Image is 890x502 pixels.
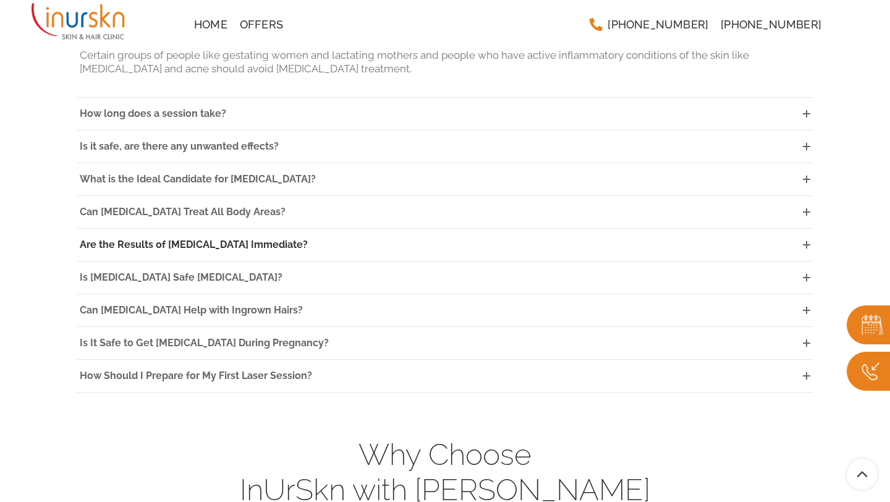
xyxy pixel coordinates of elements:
[721,19,821,30] span: [PHONE_NUMBER]
[80,173,316,185] span: What is the Ideal Candidate for [MEDICAL_DATA]?
[188,12,234,37] a: Home
[80,239,308,250] span: Are the Results of [MEDICAL_DATA] Immediate?
[80,304,303,316] span: Can [MEDICAL_DATA] Help with Ingrown Hairs?
[714,12,828,37] a: [PHONE_NUMBER]
[80,337,329,349] span: Is It Safe to Get [MEDICAL_DATA] During Pregnancy?
[847,459,878,490] a: Scroll To Top
[77,196,813,228] a: Can [MEDICAL_DATA] Treat All Body Areas?
[80,271,282,283] span: Is [MEDICAL_DATA] Safe [MEDICAL_DATA]?
[77,327,813,359] a: Is It Safe to Get [MEDICAL_DATA] During Pregnancy?
[80,370,312,381] span: How Should I Prepare for My First Laser Session?
[80,108,226,119] span: How long does a session take?
[234,12,289,37] a: Offers
[583,12,714,37] a: [PHONE_NUMBER]
[77,98,813,130] a: How long does a session take?
[77,294,813,326] a: Can [MEDICAL_DATA] Help with Ingrown Hairs?
[77,229,813,261] a: Are the Results of [MEDICAL_DATA] Immediate?
[240,19,283,30] span: Offers
[80,140,279,152] span: Is it safe, are there any unwanted effects?
[77,262,813,294] a: Is [MEDICAL_DATA] Safe [MEDICAL_DATA]?
[80,48,810,75] p: Certain groups of people like gestating women and lactating mothers and people who have active in...
[80,206,286,218] span: Can [MEDICAL_DATA] Treat All Body Areas?
[77,360,813,392] a: How Should I Prepare for My First Laser Session?
[77,130,813,163] a: Is it safe, are there any unwanted effects?
[194,19,227,30] span: Home
[608,19,708,30] span: [PHONE_NUMBER]
[77,163,813,195] a: What is the Ideal Candidate for [MEDICAL_DATA]?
